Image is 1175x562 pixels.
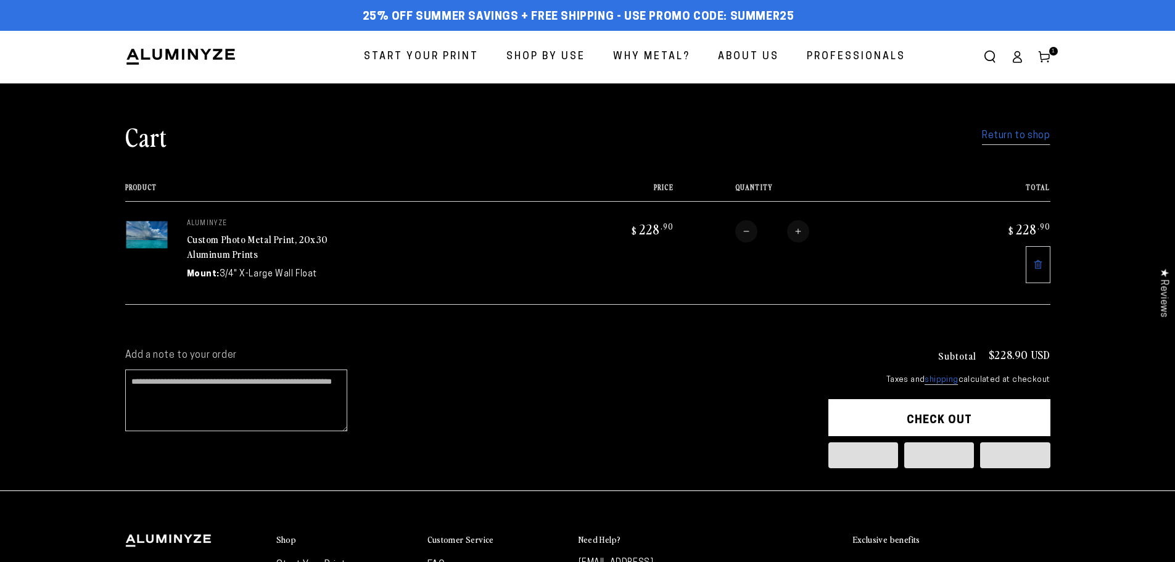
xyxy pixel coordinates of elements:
[363,10,794,24] span: 25% off Summer Savings + Free Shipping - Use Promo Code: SUMMER25
[125,349,804,362] label: Add a note to your order
[1008,225,1014,237] span: $
[497,41,595,73] a: Shop By Use
[1037,221,1050,231] sup: .90
[718,48,779,66] span: About Us
[613,48,690,66] span: Why Metal?
[632,225,637,237] span: $
[989,349,1050,360] p: $228.90 USD
[709,41,788,73] a: About Us
[807,48,905,66] span: Professionals
[427,534,566,546] summary: Customer Service
[220,268,317,281] dd: 3/4" X-Large Wall Float
[853,534,920,545] h2: Exclusive benefits
[757,220,787,242] input: Quantity for Custom Photo Metal Print, 20x30 Aluminum Prints
[125,48,236,66] img: Aluminyze
[1007,220,1050,238] bdi: 228
[355,41,488,73] a: Start Your Print
[364,48,479,66] span: Start Your Print
[187,220,372,228] p: aluminyze
[506,48,585,66] span: Shop By Use
[579,534,717,546] summary: Need Help?
[579,534,621,545] h2: Need Help?
[828,399,1050,436] button: Check out
[674,183,931,201] th: Quantity
[931,183,1050,201] th: Total
[630,220,674,238] bdi: 228
[1152,258,1175,327] div: Click to open Judge.me floating reviews tab
[1052,47,1055,56] span: 1
[427,534,494,545] h2: Customer Service
[828,374,1050,386] small: Taxes and calculated at checkout
[276,534,297,545] h2: Shop
[276,534,415,546] summary: Shop
[925,376,958,385] a: shipping
[798,41,915,73] a: Professionals
[555,183,674,201] th: Price
[661,221,674,231] sup: .90
[604,41,699,73] a: Why Metal?
[976,43,1004,70] summary: Search our site
[1026,246,1050,283] a: Remove 20"x30" Rectangle White Glossy Aluminyzed Photo
[125,120,167,152] h1: Cart
[125,183,556,201] th: Product
[187,232,329,262] a: Custom Photo Metal Print, 20x30 Aluminum Prints
[853,534,1050,546] summary: Exclusive benefits
[938,350,976,360] h3: Subtotal
[982,127,1050,145] a: Return to shop
[125,220,168,249] img: 20"x30" Rectangle White Glossy Aluminyzed Photo
[187,268,220,281] dt: Mount:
